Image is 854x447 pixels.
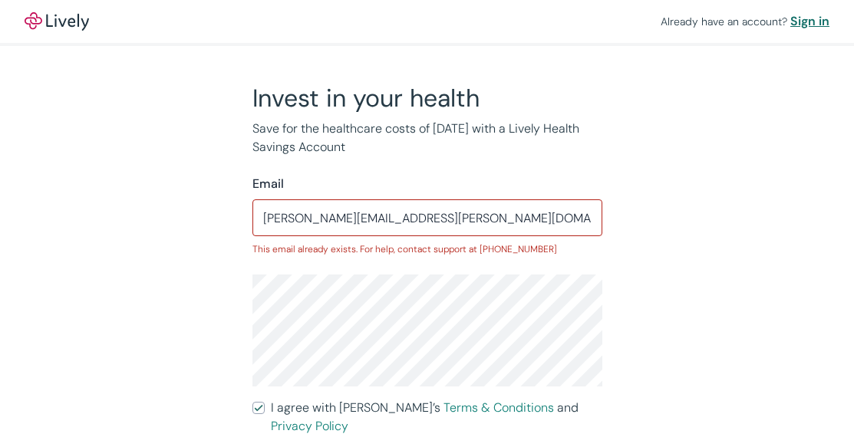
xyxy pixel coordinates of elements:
[252,120,602,156] p: Save for the healthcare costs of [DATE] with a Lively Health Savings Account
[661,12,829,31] div: Already have an account?
[252,175,284,193] label: Email
[25,12,89,31] a: LivelyLively
[443,399,554,416] a: Terms & Conditions
[271,418,348,434] a: Privacy Policy
[25,12,89,31] img: Lively
[271,399,602,435] span: I agree with [PERSON_NAME]’s and
[790,12,829,31] a: Sign in
[252,83,602,113] h2: Invest in your health
[252,242,602,256] p: This email already exists. For help, contact support at [PHONE_NUMBER]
